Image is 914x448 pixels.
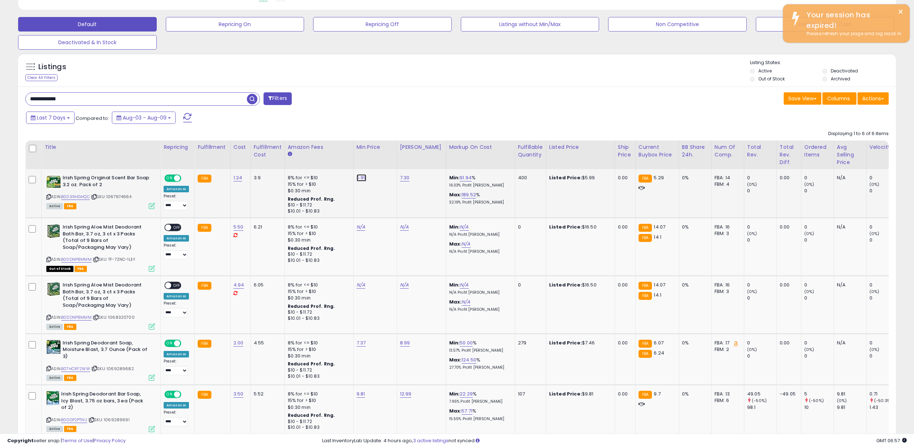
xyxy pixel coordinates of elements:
span: FBA [64,324,76,330]
a: 5.99 [357,174,367,181]
label: Deactivated [831,68,858,74]
button: Non Competitive [608,17,747,32]
div: 8% for <= $10 [288,224,348,230]
span: | SKU: TF-7ZNC-1LEY [93,256,135,262]
div: FBM: 2 [715,346,738,353]
a: N/A [357,281,365,289]
a: 12.99 [400,390,412,398]
small: (-50%) [809,398,824,403]
p: 7.95% Profit [PERSON_NAME] [449,399,509,404]
span: | SKU: 1067674664 [91,194,131,200]
a: Terms of Use [62,437,93,444]
div: FBM: 4 [715,181,738,188]
div: % [449,175,509,188]
button: Repricing On [166,17,304,32]
a: N/A [460,223,468,231]
span: 5.29 [654,174,664,181]
div: 0% [682,282,706,288]
div: FBM: 3 [715,288,738,295]
div: 1.43 [869,404,899,411]
span: OFF [171,225,183,231]
div: % [449,340,509,353]
a: 7.30 [400,174,410,181]
div: $5.99 [549,175,609,181]
div: 0 [869,224,899,230]
b: Listed Price: [549,223,582,230]
div: 0.00 [618,224,630,230]
div: Current Buybox Price [639,143,676,159]
div: 0.00 [780,340,796,346]
div: 15% for > $10 [288,181,348,188]
div: Min Price [357,143,394,151]
button: Repricing Off [313,17,452,32]
span: Compared to: [76,115,109,122]
div: 279 [518,340,540,346]
b: Max: [449,191,462,198]
div: 0 [869,282,899,288]
div: 10 [804,404,834,411]
div: 0.00 [618,340,630,346]
span: FBA [75,266,87,272]
span: 6.07 [654,339,664,346]
div: 0.00 [618,391,630,397]
div: Cost [233,143,248,151]
small: FBA [198,391,211,399]
b: Reduced Prof. Rng. [288,412,335,418]
b: Max: [449,356,462,363]
div: 400 [518,175,540,181]
div: 8% for <= $10 [288,175,348,181]
span: ON [165,175,174,181]
span: OFF [180,392,192,398]
div: $10 - $11.72 [288,309,348,315]
span: | SKU: 1068320700 [93,314,135,320]
div: $0.30 min [288,404,348,411]
div: 15% for > $10 [288,288,348,295]
a: 50.00 [460,339,473,347]
div: $10.01 - $10.83 [288,208,348,214]
div: 6.05 [254,282,279,288]
div: 0 [747,237,776,243]
div: 0.00 [618,175,630,181]
button: Listings without Cost [756,17,894,32]
span: All listings that are currently out of stock and unavailable for purchase on Amazon [46,266,73,272]
img: 51ey749iK0L._SL40_.jpg [46,391,59,405]
div: 0 [804,282,834,288]
span: 14.1 [654,292,661,298]
small: FBA [639,340,652,348]
div: Amazon AI [164,293,189,300]
div: Preset: [164,410,189,426]
b: Irish Spring Deodorant Soap, Moisture Blast, 3.7 Ounce (Pack of 3) [63,340,151,362]
a: B00DNP8MMM [61,314,92,321]
div: BB Share 24h. [682,143,708,159]
div: 0% [682,391,706,397]
small: (0%) [804,347,814,352]
div: 4.55 [254,340,279,346]
div: FBA: 13 [715,391,738,397]
div: $10 - $11.72 [288,202,348,208]
img: 51L0vtM2UQL._SL40_.jpg [46,224,61,238]
a: 3 active listings [413,437,448,444]
p: N/A Profit [PERSON_NAME] [449,232,509,237]
div: 0% [682,175,706,181]
small: FBA [198,224,211,232]
div: Please refresh your page and log back in [801,30,904,37]
small: FBA [639,234,652,242]
button: Aug-03 - Aug-09 [112,112,176,124]
div: 3.9 [254,175,279,181]
small: (0%) [804,231,814,236]
div: % [449,408,509,421]
button: Save View [784,92,821,105]
img: 51+H6Fw6dTL._SL40_.jpg [46,175,61,189]
div: N/A [837,340,861,346]
div: [PERSON_NAME] [400,143,443,151]
span: 14.1 [654,234,661,240]
div: Fulfillable Quantity [518,143,543,159]
span: Last 7 Days [37,114,66,121]
b: Reduced Prof. Rng. [288,245,335,251]
div: -49.05 [780,391,796,397]
button: Listings without Min/Max [461,17,599,32]
div: 0 [804,224,834,230]
button: Columns [822,92,856,105]
div: Preset: [164,243,189,259]
small: (0%) [747,231,757,236]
